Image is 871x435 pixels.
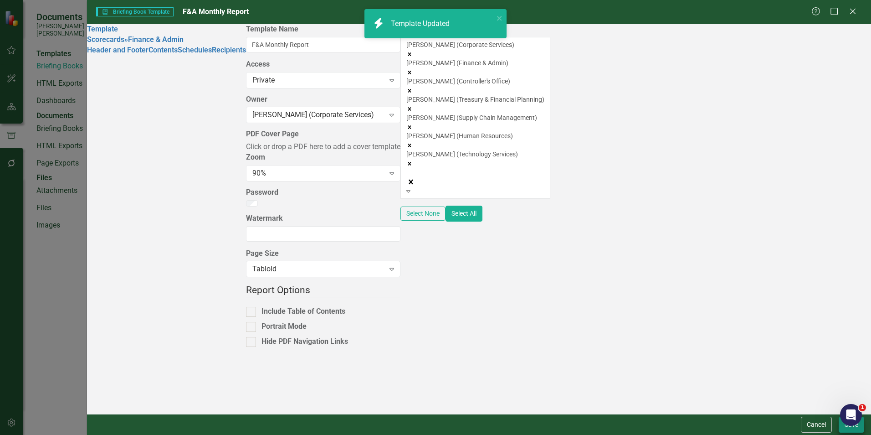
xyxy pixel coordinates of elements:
[406,113,544,122] div: [PERSON_NAME] (Supply Chain Management)
[261,337,348,347] div: Hide PDF Navigation Links
[400,207,446,221] button: Select None
[246,129,400,140] label: PDF Cover Page
[87,46,149,54] a: Header and Footer
[406,122,544,131] div: Remove Byron Rodgers (Supply Chain Management)
[252,264,384,274] div: Tabloid
[246,24,400,35] label: Template Name
[96,7,173,16] span: Briefing Book Template
[246,249,400,259] label: Page Size
[261,321,307,332] div: Portrait Mode
[497,13,503,23] button: close
[406,159,544,168] div: Remove Christy Wyndham (Technology Services)
[391,19,452,29] div: Template Updated
[246,94,400,105] label: Owner
[178,46,212,54] a: Schedules
[246,152,400,163] label: Zoom
[406,49,544,58] div: Remove Debra Guerry (Corporate Services)
[87,35,124,44] a: Scorecards
[252,168,384,179] div: 90%
[840,404,862,426] iframe: Intercom live chat
[446,206,482,222] button: Select All
[124,35,128,44] span: »
[839,417,864,433] button: Save
[406,131,544,140] div: [PERSON_NAME] (Human Resources)
[212,46,246,54] a: Recipients
[246,142,400,152] div: Click or drop a PDF here to add a cover template
[246,283,400,297] legend: Report Options
[801,417,832,433] button: Cancel
[406,150,544,159] div: [PERSON_NAME] (Technology Services)
[406,77,544,86] div: [PERSON_NAME] (Controller's Office)
[406,104,544,113] div: Remove Suzanne Ritter (Treasury & Financial Planning)
[252,75,384,85] div: Private
[406,95,544,104] div: [PERSON_NAME] (Treasury & Financial Planning)
[87,25,118,33] a: Template
[149,46,178,54] a: Contents
[406,140,544,150] div: Remove Edwina Roseboro-Barnes (Human Resources)
[406,58,544,67] div: [PERSON_NAME] (Finance & Admin)
[252,110,384,120] div: [PERSON_NAME] (Corporate Services)
[124,35,184,44] a: »Finance & Admin
[246,213,400,224] label: Watermark
[859,404,866,411] span: 1
[406,86,544,95] div: Remove Dan Manes (Controller's Office)
[183,7,249,16] span: F&A Monthly Report
[246,187,400,198] label: Password
[261,306,345,317] div: Include Table of Contents
[246,59,400,70] label: Access
[406,67,544,77] div: Remove Ken Lott (Finance & Admin)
